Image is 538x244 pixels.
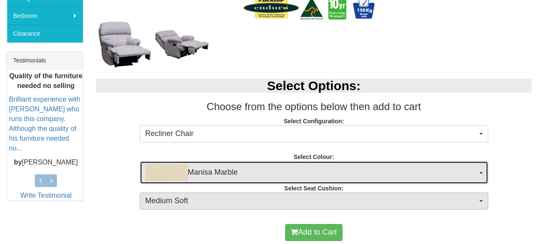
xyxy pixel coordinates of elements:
strong: Select Seat Cushion: [284,185,343,192]
strong: Select Configuration: [284,118,344,125]
a: Brilliant experience with [PERSON_NAME] who runs this company. Although the quality of his furnit... [9,96,80,152]
p: [PERSON_NAME] [9,158,83,167]
div: Testimonials [7,52,83,69]
button: Recliner Chair [140,125,488,142]
span: Recliner Chair [145,128,477,139]
b: by [14,159,22,166]
strong: Select Colour: [294,153,334,160]
b: Quality of the furniture needed no selling [9,72,82,89]
a: Clearance [7,25,83,43]
a: Write Testimonial [20,192,71,199]
button: Manisa MarbleManisa Marble [140,161,488,184]
h3: Choose from the options below then add to cart [96,101,532,112]
img: Manisa Marble [145,164,188,181]
span: Manisa Marble [145,164,477,181]
button: Medium Soft [140,193,488,210]
button: Add to Cart [285,224,342,241]
b: Select Options: [267,79,360,93]
span: Medium Soft [145,196,477,207]
a: Bedroom [7,7,83,25]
